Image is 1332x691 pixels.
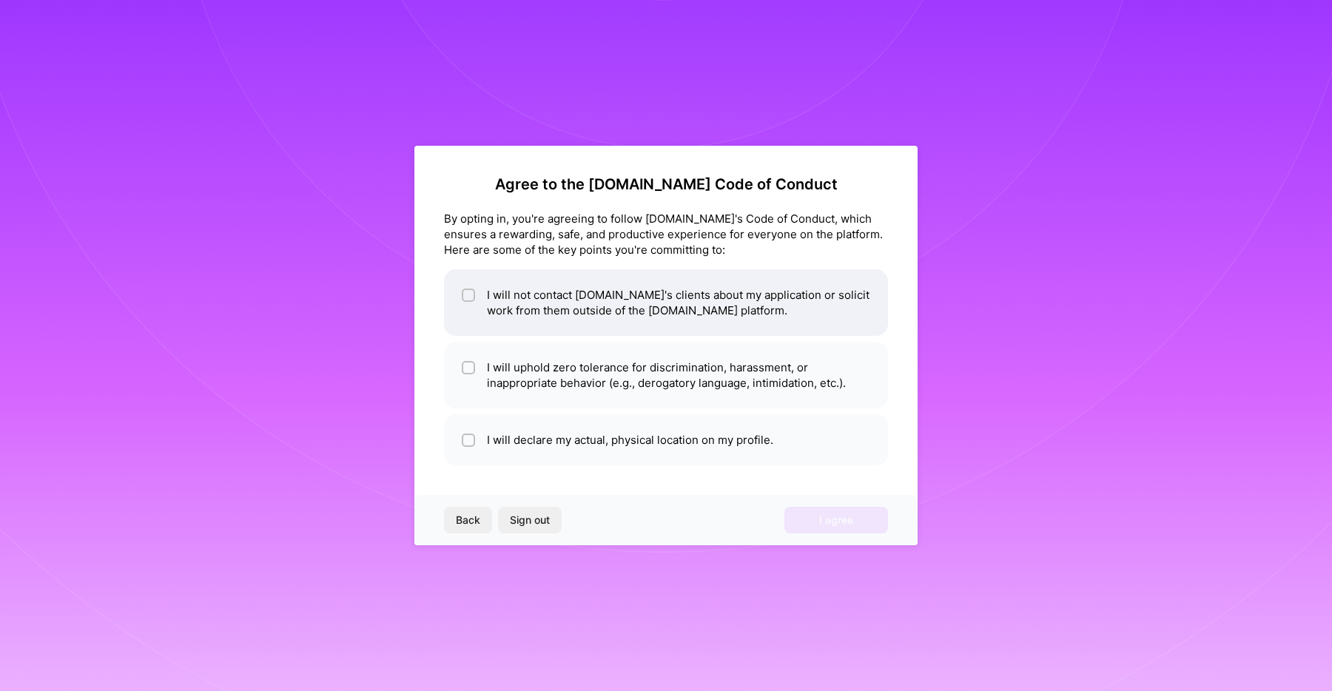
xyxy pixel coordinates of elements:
span: Back [456,513,480,527]
h2: Agree to the [DOMAIN_NAME] Code of Conduct [444,175,888,193]
li: I will not contact [DOMAIN_NAME]'s clients about my application or solicit work from them outside... [444,269,888,336]
li: I will declare my actual, physical location on my profile. [444,414,888,465]
span: Sign out [510,513,550,527]
div: By opting in, you're agreeing to follow [DOMAIN_NAME]'s Code of Conduct, which ensures a rewardin... [444,211,888,257]
button: Back [444,507,492,533]
button: Sign out [498,507,562,533]
li: I will uphold zero tolerance for discrimination, harassment, or inappropriate behavior (e.g., der... [444,342,888,408]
